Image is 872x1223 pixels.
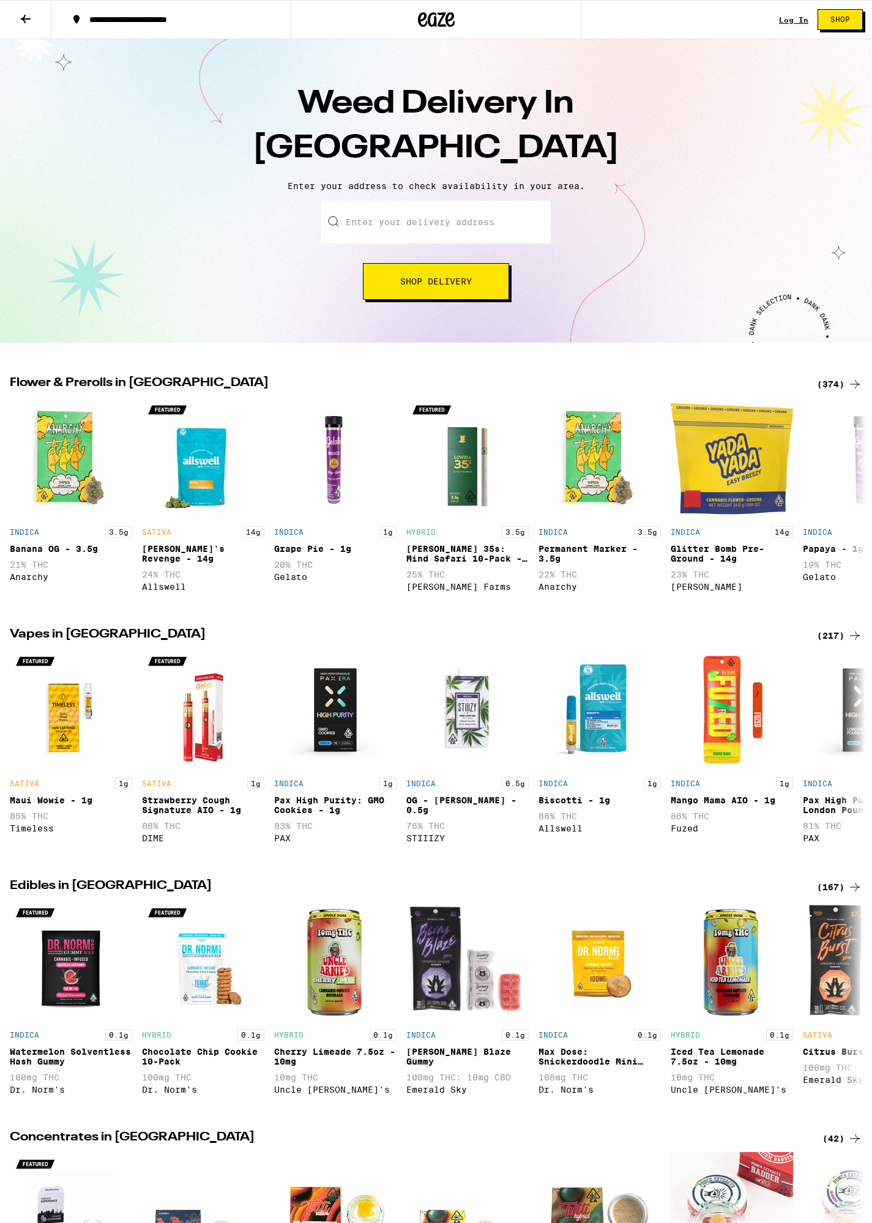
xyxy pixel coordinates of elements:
[142,649,264,771] img: DIME - Strawberry Cough Signature AIO - 1g
[10,649,132,771] img: Timeless - Maui Wowie - 1g
[671,398,793,520] img: Yada Yada - Glitter Bomb Pre-Ground - 14g
[274,649,397,771] img: PAX - Pax High Purity: GMO Cookies - 1g
[10,1031,39,1039] p: INDICA
[671,649,793,771] img: Fuzed - Mango Mama AIO - 1g
[222,82,650,171] h1: Weed Delivery In
[671,1085,793,1095] div: Uncle [PERSON_NAME]'s
[274,795,397,815] div: Pax High Purity: GMO Cookies - 1g
[538,544,661,563] div: Permanent Marker - 3.5g
[406,901,529,1023] img: Emerald Sky - Berry Blaze Gummy
[242,526,264,538] p: 14g
[803,779,832,787] p: INDICA
[142,649,264,849] div: Open page for Strawberry Cough Signature AIO - 1g from DIME
[274,528,304,536] p: INDICA
[379,778,397,789] p: 1g
[274,1047,397,1066] div: Cherry Limeade 7.5oz - 10mg
[142,528,171,536] p: SATIVA
[142,570,264,579] p: 24% THC
[10,901,132,1101] div: Open page for Watermelon Solventless Hash Gummy from Dr. Norm's
[406,821,529,831] p: 76% THC
[142,398,264,520] img: Allswell - Jack's Revenge - 14g
[10,779,39,787] p: SATIVA
[274,572,397,582] div: Gelato
[502,526,529,538] p: 3.5g
[321,201,551,243] input: Enter your delivery address
[644,778,661,789] p: 1g
[105,526,132,538] p: 3.5g
[400,277,472,286] span: Shop Delivery
[406,1047,529,1066] div: [PERSON_NAME] Blaze Gummy
[10,544,132,554] div: Banana OG - 3.5g
[142,795,264,815] div: Strawberry Cough Signature AIO - 1g
[406,649,529,849] div: Open page for OG - King Louis XIII - 0.5g from STIIIZY
[406,1085,529,1095] div: Emerald Sky
[671,1072,793,1082] p: 10mg THC
[406,528,436,536] p: HYBRID
[671,811,793,821] p: 86% THC
[671,823,793,833] div: Fuzed
[538,649,661,849] div: Open page for Biscotti - 1g from Allswell
[671,570,793,579] p: 23% THC
[10,823,132,833] div: Timeless
[406,1072,529,1082] p: 100mg THC: 10mg CBD
[253,133,619,165] span: [GEOGRAPHIC_DATA]
[370,1029,397,1041] p: 0.1g
[379,526,397,538] p: 1g
[538,1047,661,1066] div: Max Dose: Snickerdoodle Mini Cookie - Indica
[502,1029,529,1041] p: 0.1g
[776,778,793,789] p: 1g
[538,779,568,787] p: INDICA
[671,528,700,536] p: INDICA
[142,821,264,831] p: 88% THC
[817,628,862,643] a: (217)
[142,582,264,592] div: Allswell
[274,1072,397,1082] p: 10mg THC
[363,263,509,300] button: Shop Delivery
[142,398,264,598] div: Open page for Jack's Revenge - 14g from Allswell
[142,1085,264,1095] div: Dr. Norm's
[538,649,661,771] img: Allswell - Biscotti - 1g
[538,528,568,536] p: INDICA
[10,811,132,821] p: 85% THC
[142,544,264,563] div: [PERSON_NAME]'s Revenge - 14g
[142,779,171,787] p: SATIVA
[538,1072,661,1082] p: 108mg THC
[671,901,793,1101] div: Open page for Iced Tea Lemonade 7.5oz - 10mg from Uncle Arnie's
[822,1131,862,1146] div: (42)
[10,572,132,582] div: Anarchy
[406,901,529,1101] div: Open page for Berry Blaze Gummy from Emerald Sky
[274,1085,397,1095] div: Uncle [PERSON_NAME]'s
[10,1072,132,1082] p: 100mg THC
[142,833,264,843] div: DIME
[406,570,529,579] p: 25% THC
[406,398,529,520] img: Lowell Farms - Lowell 35s: Mind Safari 10-Pack - 3.5g
[237,1029,264,1041] p: 0.1g
[671,779,700,787] p: INDICA
[274,821,397,831] p: 83% THC
[274,901,397,1023] img: Uncle Arnie's - Cherry Limeade 7.5oz - 10mg
[538,823,661,833] div: Allswell
[538,398,661,598] div: Open page for Permanent Marker - 3.5g from Anarchy
[538,570,661,579] p: 22% THC
[10,1131,802,1146] h2: Concentrates in [GEOGRAPHIC_DATA]
[274,560,397,570] p: 20% THC
[406,779,436,787] p: INDICA
[406,544,529,563] div: [PERSON_NAME] 35s: Mind Safari 10-Pack - 3.5g
[10,398,132,520] img: Anarchy - Banana OG - 3.5g
[671,649,793,849] div: Open page for Mango Mama AIO - 1g from Fuzed
[406,795,529,815] div: OG - [PERSON_NAME] - 0.5g
[779,16,808,24] a: Log In
[274,779,304,787] p: INDICA
[817,880,862,894] a: (167)
[274,833,397,843] div: PAX
[818,9,863,30] button: Shop
[247,778,264,789] p: 1g
[502,778,529,789] p: 0.5g
[10,1085,132,1095] div: Dr. Norm's
[671,1047,793,1066] div: Iced Tea Lemonade 7.5oz - 10mg
[10,1047,132,1066] div: Watermelon Solventless Hash Gummy
[274,398,397,520] img: Gelato - Grape Pie - 1g
[671,901,793,1023] img: Uncle Arnie's - Iced Tea Lemonade 7.5oz - 10mg
[538,1085,661,1095] div: Dr. Norm's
